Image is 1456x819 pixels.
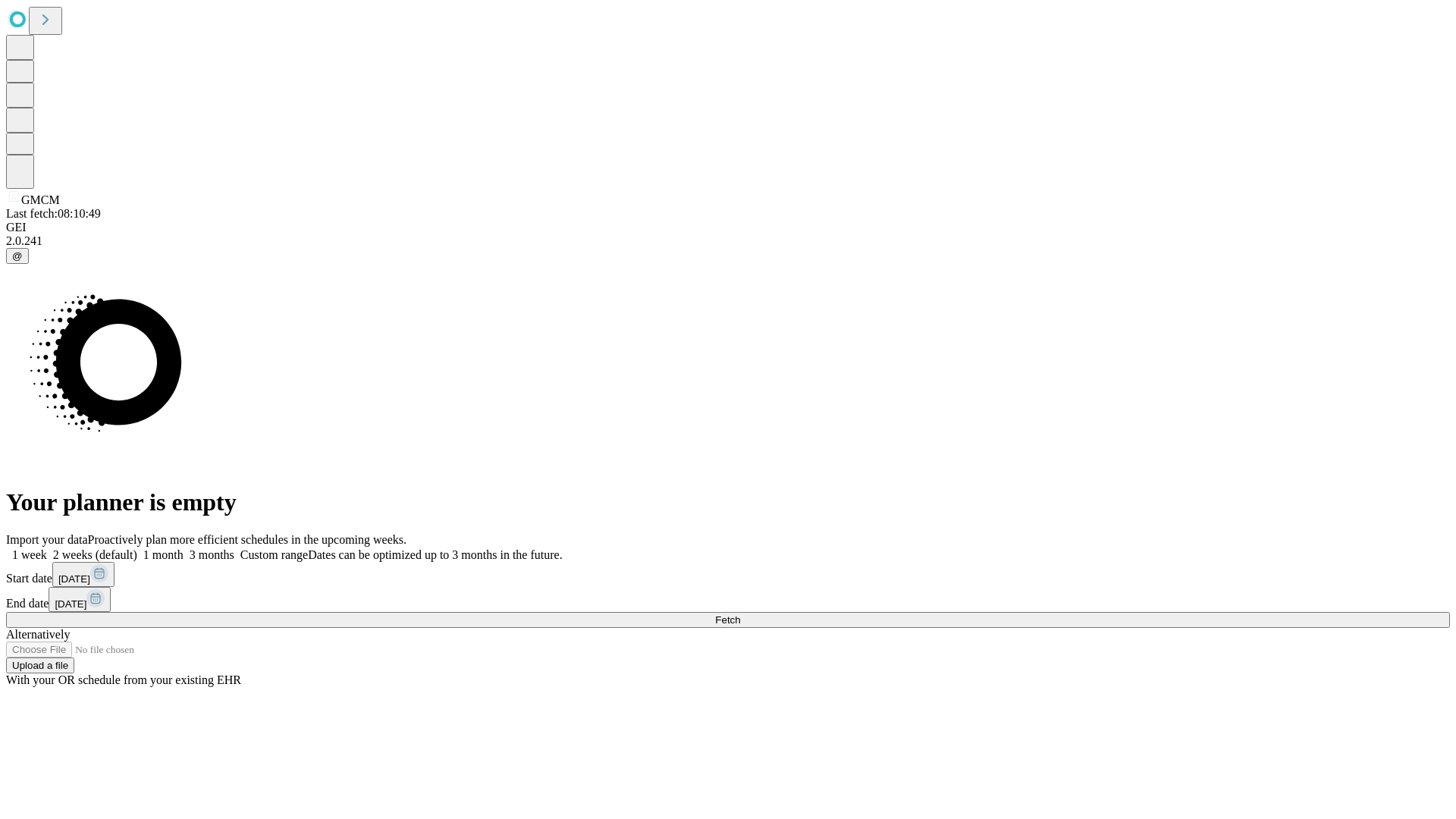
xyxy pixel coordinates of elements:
[52,562,115,587] button: [DATE]
[6,628,70,641] span: Alternatively
[6,248,29,264] button: @
[6,673,241,686] span: With your OR schedule from your existing EHR
[6,234,1450,248] div: 2.0.241
[143,548,184,561] span: 1 month
[190,548,234,561] span: 3 months
[12,548,47,561] span: 1 week
[6,207,101,220] span: Last fetch: 08:10:49
[12,250,23,262] span: @
[308,548,562,561] span: Dates can be optimized up to 3 months in the future.
[58,573,90,585] span: [DATE]
[6,533,88,546] span: Import your data
[55,598,86,610] span: [DATE]
[88,533,406,546] span: Proactively plan more efficient schedules in the upcoming weeks.
[6,657,74,673] button: Upload a file
[49,587,111,612] button: [DATE]
[21,193,60,206] span: GMCM
[6,488,1450,516] h1: Your planner is empty
[715,614,740,626] span: Fetch
[6,221,1450,234] div: GEI
[6,587,1450,612] div: End date
[6,562,1450,587] div: Start date
[53,548,137,561] span: 2 weeks (default)
[240,548,308,561] span: Custom range
[6,612,1450,628] button: Fetch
